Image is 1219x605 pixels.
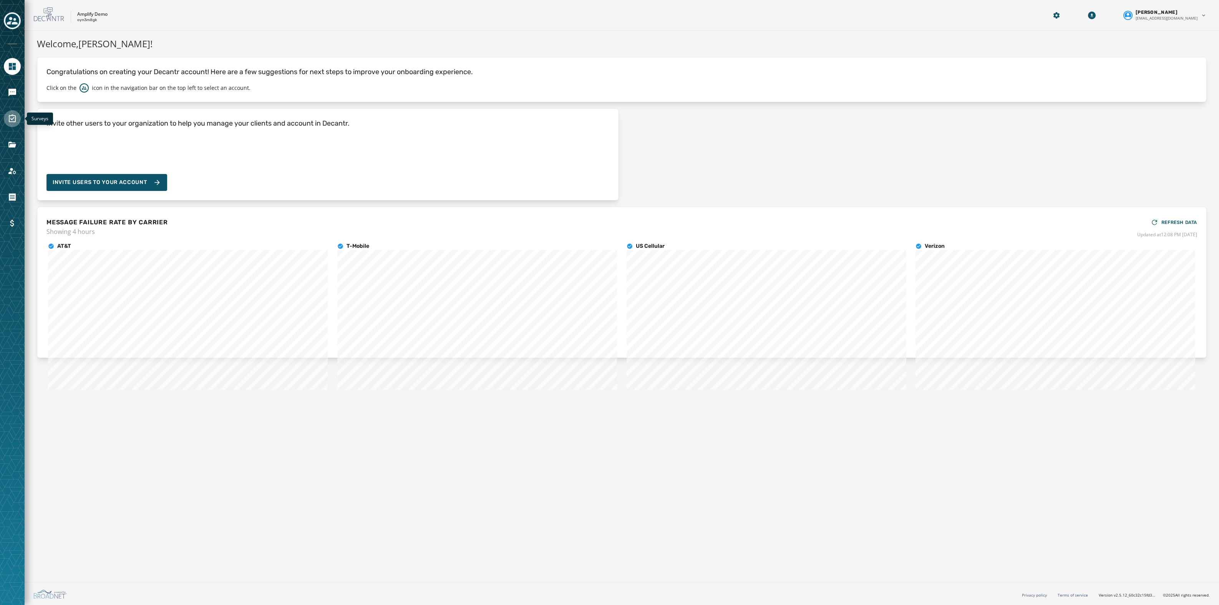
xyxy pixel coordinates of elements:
a: Navigate to Messaging [4,84,21,101]
a: Navigate to Billing [4,215,21,232]
span: [PERSON_NAME] [1136,9,1178,15]
h4: Verizon [925,242,945,250]
a: Terms of service [1058,592,1088,598]
button: Toggle account select drawer [4,12,21,29]
div: Surveys [27,113,53,125]
button: User settings [1120,6,1210,24]
a: Navigate to Files [4,136,21,153]
span: [EMAIL_ADDRESS][DOMAIN_NAME] [1136,15,1197,21]
p: Congratulations on creating your Decantr account! Here are a few suggestions for next steps to im... [46,66,1197,77]
span: Invite Users to your account [53,179,147,186]
h1: Welcome, [PERSON_NAME] ! [37,37,1207,51]
span: Showing 4 hours [46,227,168,236]
a: Navigate to Orders [4,189,21,206]
button: REFRESH DATA [1151,216,1197,229]
p: icon in the navigation bar on the top left to select an account. [92,84,250,92]
h4: MESSAGE FAILURE RATE BY CARRIER [46,218,168,227]
span: v2.5.12_60c32c15fd37978ea97d18c88c1d5e69e1bdb78b [1114,592,1157,598]
span: Updated at 12:08 PM [DATE] [1137,232,1197,238]
button: Manage global settings [1050,8,1063,22]
a: Navigate to Account [4,162,21,179]
p: Click on the [46,84,76,92]
h4: US Cellular [636,242,665,250]
button: Download Menu [1085,8,1099,22]
h4: Invite other users to your organization to help you manage your clients and account in Decantr. [46,118,350,129]
button: Invite Users to your account [46,174,167,191]
span: Version [1099,592,1157,598]
h4: AT&T [57,242,71,250]
h4: T-Mobile [347,242,369,250]
p: Amplify Demo [77,11,108,17]
p: oyn3m8gk [77,17,97,23]
a: Privacy policy [1022,592,1047,598]
span: REFRESH DATA [1161,219,1197,225]
span: © 2025 All rights reserved. [1163,592,1210,598]
a: Navigate to Surveys [4,110,21,127]
a: Navigate to Home [4,58,21,75]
